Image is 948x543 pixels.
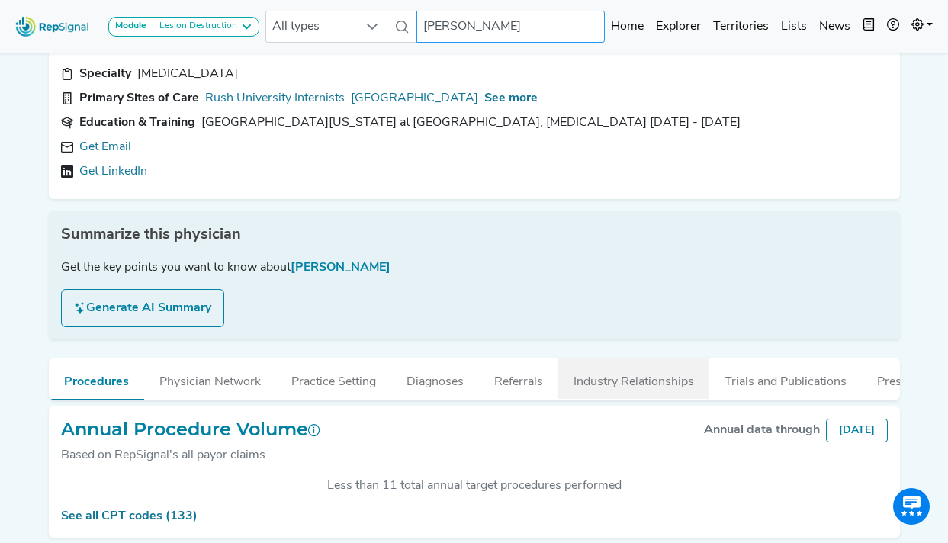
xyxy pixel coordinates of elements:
[391,358,479,399] button: Diagnoses
[79,114,195,132] div: Education & Training
[276,358,391,399] button: Practice Setting
[826,419,888,442] div: [DATE]
[558,358,709,399] button: Industry Relationships
[137,65,238,83] div: Neurosurgery
[266,11,358,42] span: All types
[61,510,198,522] a: See all CPT codes (133)
[484,92,538,104] span: See more
[704,421,820,439] div: Annual data through
[79,65,131,83] div: Specialty
[61,419,320,441] h2: Annual Procedure Volume
[61,223,241,246] span: Summarize this physician
[205,89,345,108] a: Rush University Internists
[79,162,147,181] a: Get LinkedIn
[79,138,131,156] a: Get Email
[49,358,144,400] button: Procedures
[856,11,881,42] button: Intel Book
[707,11,775,42] a: Territories
[775,11,813,42] a: Lists
[61,289,224,327] button: Generate AI Summary
[153,21,237,33] div: Lesion Destruction
[813,11,856,42] a: News
[201,114,741,132] div: University of Illinois College of Medicine at Chicago Residency, neurological surgery 1992 - 1998
[61,259,888,277] div: Get the key points you want to know about
[416,11,605,43] input: Search a physician or facility
[61,477,888,495] div: Less than 11 total annual target procedures performed
[351,89,478,108] a: [GEOGRAPHIC_DATA]
[79,89,199,108] div: Primary Sites of Care
[291,262,390,274] span: [PERSON_NAME]
[479,358,558,399] button: Referrals
[144,358,276,399] button: Physician Network
[709,358,862,399] button: Trials and Publications
[650,11,707,42] a: Explorer
[61,446,320,464] div: Based on RepSignal's all payor claims.
[605,11,650,42] a: Home
[115,21,146,31] strong: Module
[108,17,259,37] button: ModuleLesion Destruction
